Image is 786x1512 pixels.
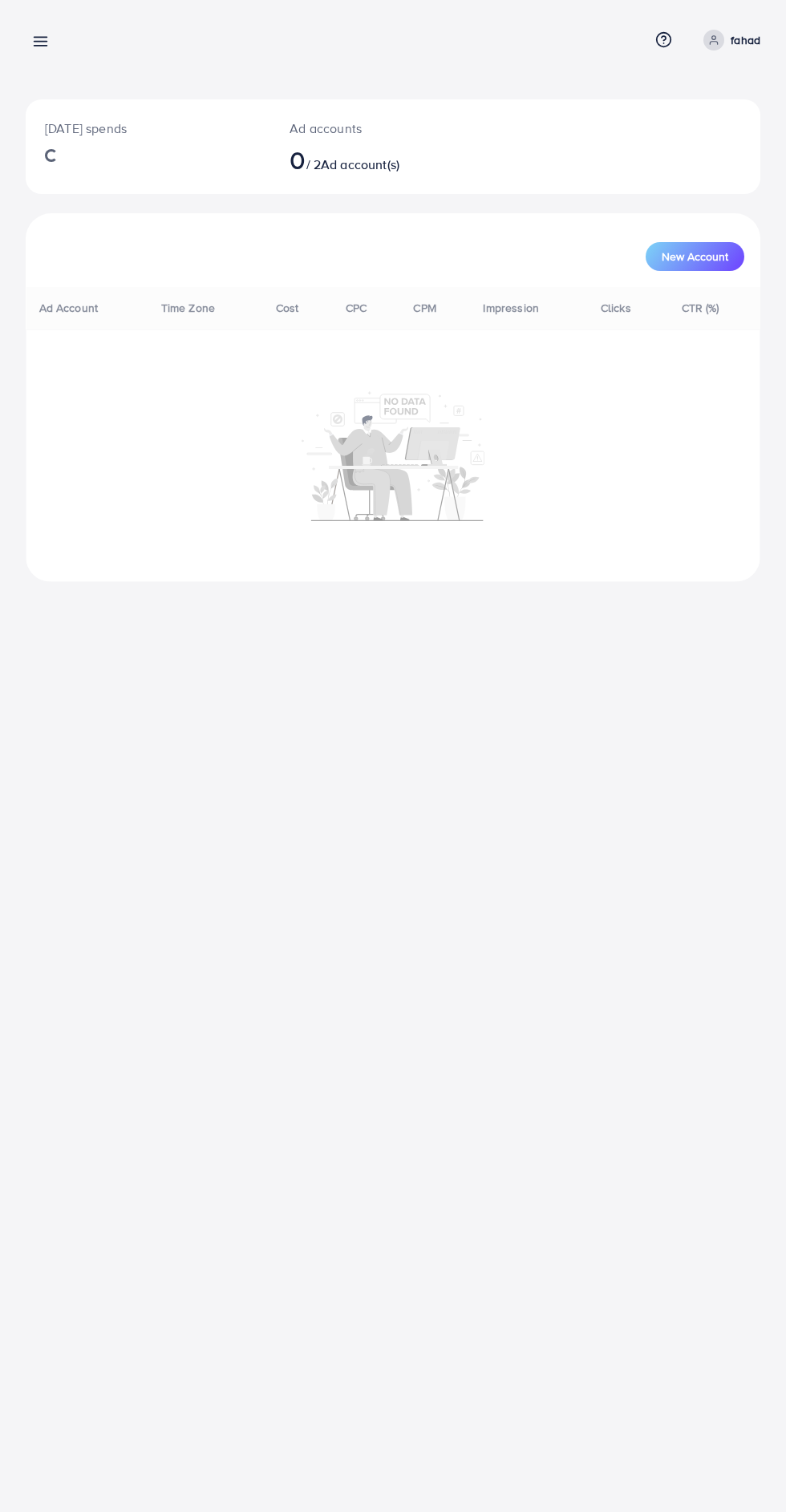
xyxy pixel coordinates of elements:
[697,30,760,51] a: fahad
[646,242,744,271] button: New Account
[290,144,435,175] h2: / 2
[290,141,306,178] span: 0
[290,119,435,138] p: Ad accounts
[662,251,728,262] span: New Account
[321,156,399,173] span: Ad account(s)
[45,119,251,138] p: [DATE] spends
[731,30,760,50] p: fahad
